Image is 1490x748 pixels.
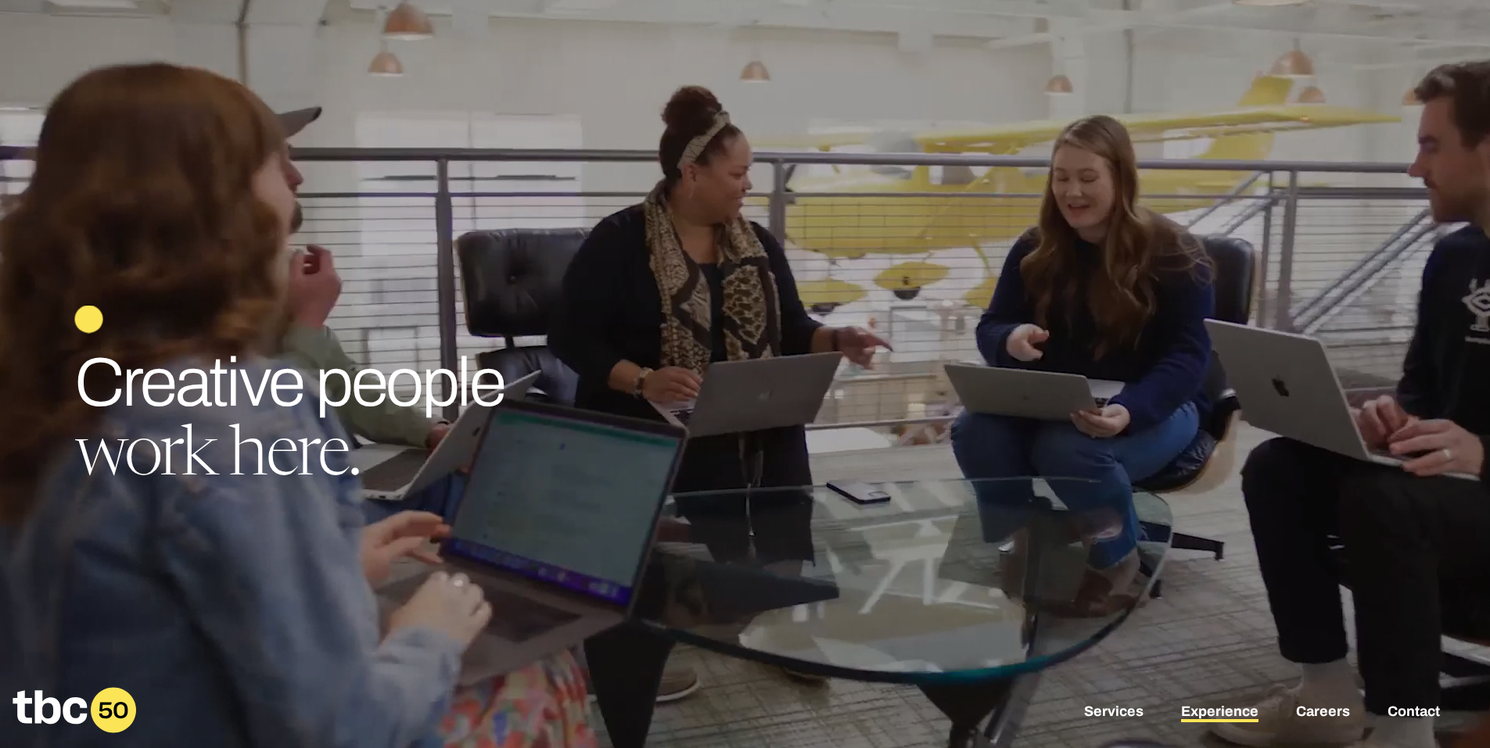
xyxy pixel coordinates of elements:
[1084,703,1144,722] a: Services
[1181,703,1258,722] a: Experience
[74,345,504,420] span: Creative people
[1388,703,1440,722] a: Contact
[13,722,136,739] a: Home
[1296,703,1350,722] a: Careers
[74,424,360,492] span: work here.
